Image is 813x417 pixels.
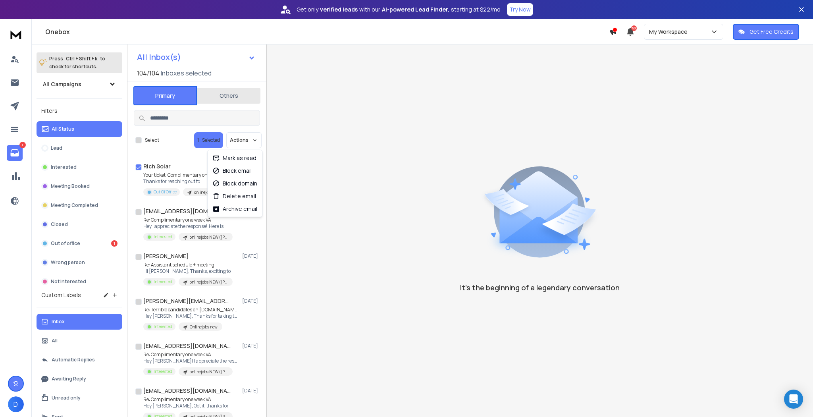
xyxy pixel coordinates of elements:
span: 50 [631,25,637,31]
p: Re: Terrible candidates on [DOMAIN_NAME] [143,307,239,313]
p: Re: Assistant schedule + meeting [143,262,233,268]
p: Closed [51,221,68,228]
h1: All Inbox(s) [137,53,181,61]
span: 104 / 104 [137,68,159,78]
span: 1 [197,137,199,143]
h3: Filters [37,105,122,116]
p: Wrong person [51,259,85,266]
span: D [8,396,24,412]
p: Interested [154,324,172,330]
img: logo [8,27,24,42]
p: [DATE] [242,253,260,259]
p: Meeting Booked [51,183,90,189]
p: Unread only [52,395,81,401]
div: Delete email [212,192,256,200]
p: [DATE] [242,388,260,394]
strong: AI-powered Lead Finder, [382,6,449,14]
p: It’s the beginning of a legendary conversation [460,282,620,293]
p: Get Free Credits [749,28,794,36]
h3: Custom Labels [41,291,81,299]
p: All Status [52,126,74,132]
p: All [52,338,58,344]
p: Thanks for reaching out to [143,178,237,185]
label: Select [145,137,159,143]
h1: Rich Solar [143,162,171,170]
p: Meeting Completed [51,202,98,208]
p: Get only with our starting at $22/mo [297,6,501,14]
p: Hey [PERSON_NAME]! I appreciate the response. [143,358,239,364]
h3: Inboxes selected [161,68,212,78]
div: Block domain [212,180,257,187]
div: Block email [212,167,252,175]
p: Re: Complimentary one week VA [143,396,233,403]
p: onlinejobs NEW ([PERSON_NAME] add to this one) [194,189,232,195]
p: Try Now [509,6,531,14]
p: Onlinejobs new [190,324,218,330]
h1: [EMAIL_ADDRESS][DOMAIN_NAME] [143,342,231,350]
h1: Onebox [45,27,609,37]
p: Your ticket 'Complimentary one week [143,172,237,178]
p: [DATE] [242,343,260,349]
p: Automatic Replies [52,357,95,363]
p: Interested [154,279,172,285]
h1: [EMAIL_ADDRESS][DOMAIN_NAME] [143,207,231,215]
div: Mark as read [212,154,256,162]
div: Open Intercom Messenger [784,390,803,409]
p: [DATE] [242,298,260,304]
p: Out of office [51,240,80,247]
h1: [PERSON_NAME][EMAIL_ADDRESS][DOMAIN_NAME] [143,297,231,305]
p: Inbox [52,319,65,325]
p: Hey I appreciate the response! Here is [143,223,233,230]
button: Others [197,87,260,104]
p: Press to check for shortcuts. [49,55,105,71]
strong: verified leads [320,6,358,14]
p: onlinejobs NEW ([PERSON_NAME] add to this one) [190,234,228,240]
p: Out Of Office [154,189,177,195]
p: onlinejobs NEW ([PERSON_NAME] add to this one) [190,279,228,285]
p: My Workspace [649,28,691,36]
h1: [EMAIL_ADDRESS][DOMAIN_NAME] [143,387,231,395]
p: Interested [154,234,172,240]
span: Ctrl + Shift + k [65,54,98,63]
p: Interested [51,164,77,170]
div: Archive email [212,205,257,213]
p: Lead [51,145,62,151]
h1: All Campaigns [43,80,81,88]
p: Interested [154,369,172,375]
p: Not Interested [51,278,86,285]
h1: [PERSON_NAME] [143,252,189,260]
p: Hi [PERSON_NAME], Thanks, exciting to [143,268,233,274]
p: Hey [PERSON_NAME], Thanks for taking the [143,313,239,319]
p: Re: Complimentary one week VA [143,217,233,223]
p: Hey [PERSON_NAME], Got it, thanks for [143,403,233,409]
p: Re: Complimentary one week VA [143,351,239,358]
p: Awaiting Reply [52,376,86,382]
p: Selected [202,137,220,143]
p: 1 [19,142,26,148]
p: Actions [230,137,249,143]
button: Primary [133,86,197,105]
p: onlinejobs NEW ([PERSON_NAME] add to this one) [190,369,228,375]
div: 1 [111,240,118,247]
